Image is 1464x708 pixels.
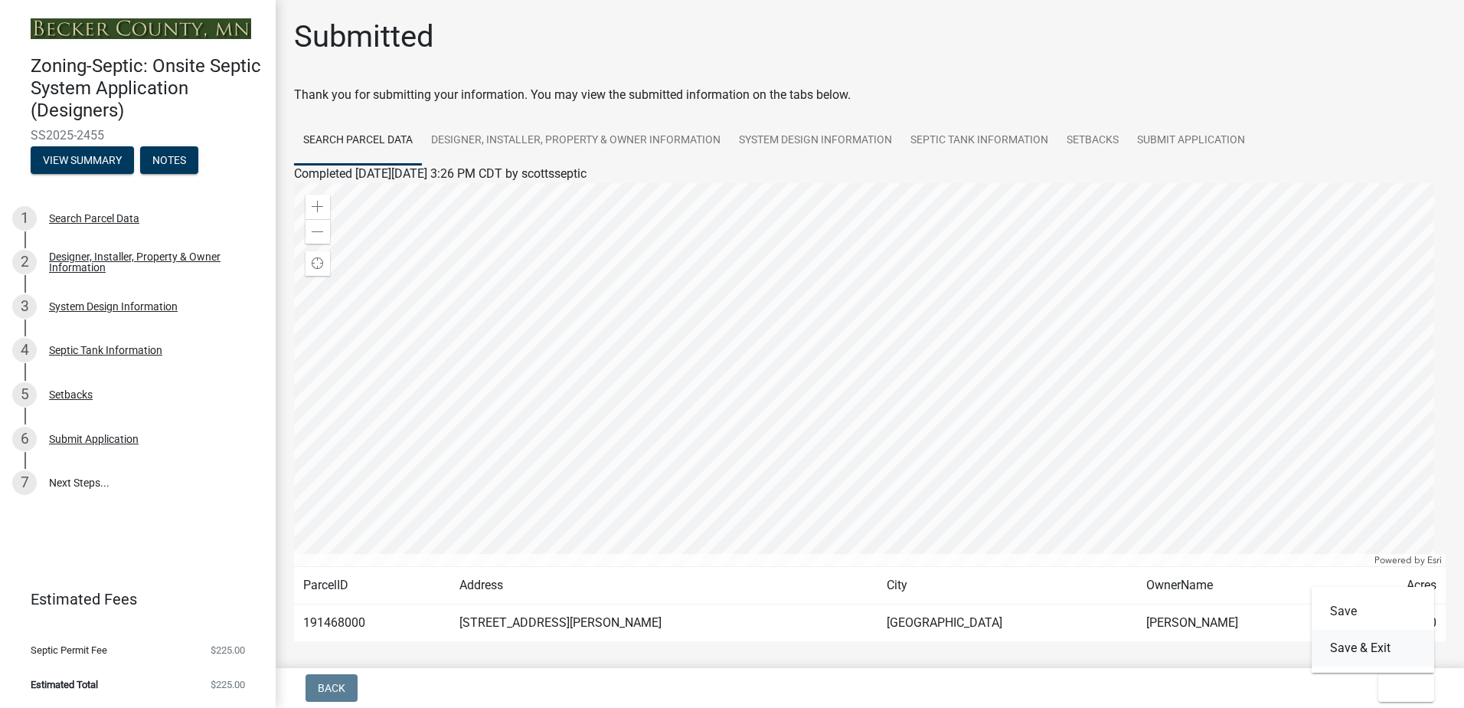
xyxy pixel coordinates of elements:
[1312,593,1434,630] button: Save
[422,116,730,166] a: Designer, Installer, Property & Owner Information
[877,605,1137,642] td: [GEOGRAPHIC_DATA]
[318,682,345,694] span: Back
[1378,674,1434,702] button: Exit
[31,155,134,167] wm-modal-confirm: Summary
[140,155,198,167] wm-modal-confirm: Notes
[31,18,251,39] img: Becker County, Minnesota
[49,213,139,224] div: Search Parcel Data
[877,567,1137,605] td: City
[450,605,877,642] td: [STREET_ADDRESS][PERSON_NAME]
[294,86,1446,104] div: Thank you for submitting your information. You may view the submitted information on the tabs below.
[1057,116,1128,166] a: Setbacks
[12,250,37,274] div: 2
[306,195,330,219] div: Zoom in
[31,146,134,174] button: View Summary
[1427,555,1442,565] a: Esri
[12,382,37,407] div: 5
[49,301,178,312] div: System Design Information
[12,206,37,231] div: 1
[31,55,263,121] h4: Zoning-Septic: Onsite Septic System Application (Designers)
[211,645,245,655] span: $225.00
[12,427,37,451] div: 6
[1128,116,1254,166] a: Submit Application
[1312,630,1434,667] button: Save & Exit
[1312,587,1434,673] div: Exit
[306,251,330,276] div: Find my location
[211,680,245,690] span: $225.00
[12,294,37,319] div: 3
[31,645,107,655] span: Septic Permit Fee
[1351,567,1446,605] td: Acres
[306,674,358,702] button: Back
[1137,567,1351,605] td: OwnerName
[730,116,901,166] a: System Design Information
[901,116,1057,166] a: Septic Tank Information
[12,338,37,362] div: 4
[12,584,251,615] a: Estimated Fees
[294,567,450,605] td: ParcelID
[140,146,198,174] button: Notes
[49,345,162,356] div: Septic Tank Information
[294,116,422,166] a: Search Parcel Data
[49,434,139,444] div: Submit Application
[1137,605,1351,642] td: [PERSON_NAME]
[31,128,245,143] span: SS2025-2455
[294,605,450,642] td: 191468000
[1371,554,1446,566] div: Powered by
[450,567,877,605] td: Address
[49,251,251,273] div: Designer, Installer, Property & Owner Information
[31,680,98,690] span: Estimated Total
[306,219,330,244] div: Zoom out
[1390,682,1413,694] span: Exit
[12,470,37,495] div: 7
[294,18,434,55] h1: Submitted
[49,389,93,400] div: Setbacks
[294,166,587,181] span: Completed [DATE][DATE] 3:26 PM CDT by scottsseptic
